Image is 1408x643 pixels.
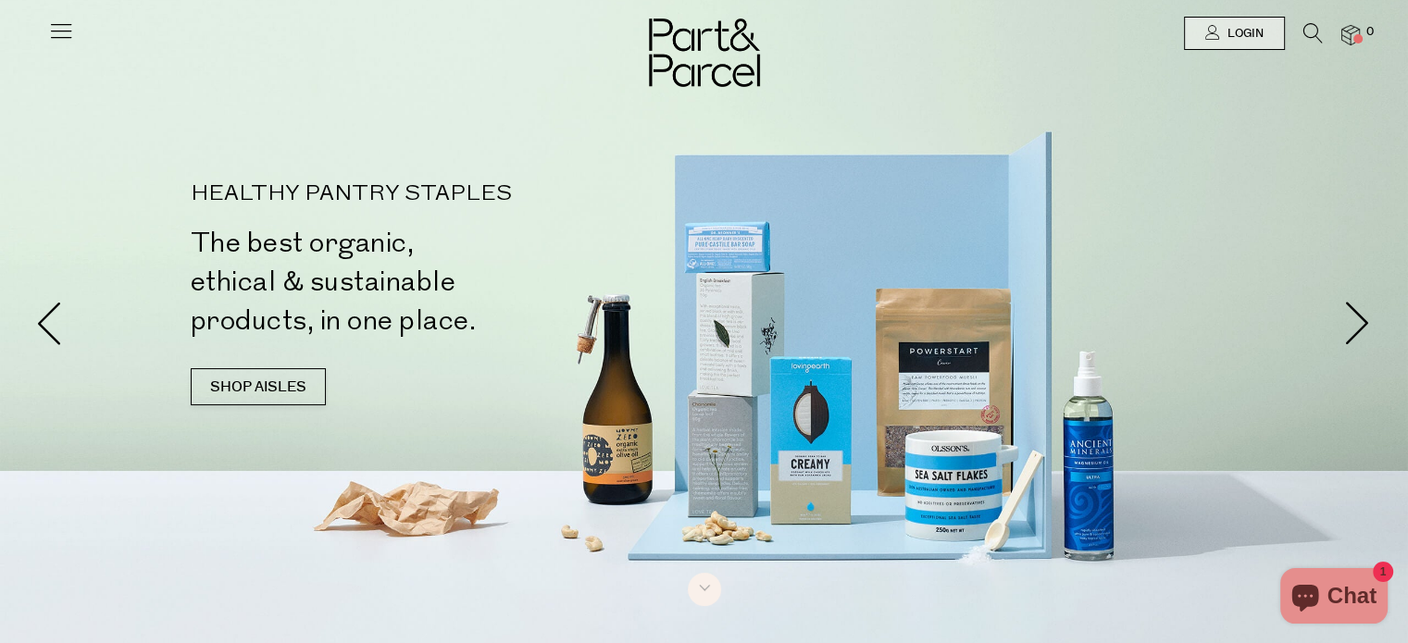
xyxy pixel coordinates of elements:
[1341,25,1360,44] a: 0
[1275,568,1393,628] inbox-online-store-chat: Shopify online store chat
[191,368,326,405] a: SHOP AISLES
[649,19,760,87] img: Part&Parcel
[191,183,712,205] p: HEALTHY PANTRY STAPLES
[1184,17,1285,50] a: Login
[1223,26,1264,42] span: Login
[1362,24,1378,41] span: 0
[191,224,712,340] h2: The best organic, ethical & sustainable products, in one place.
